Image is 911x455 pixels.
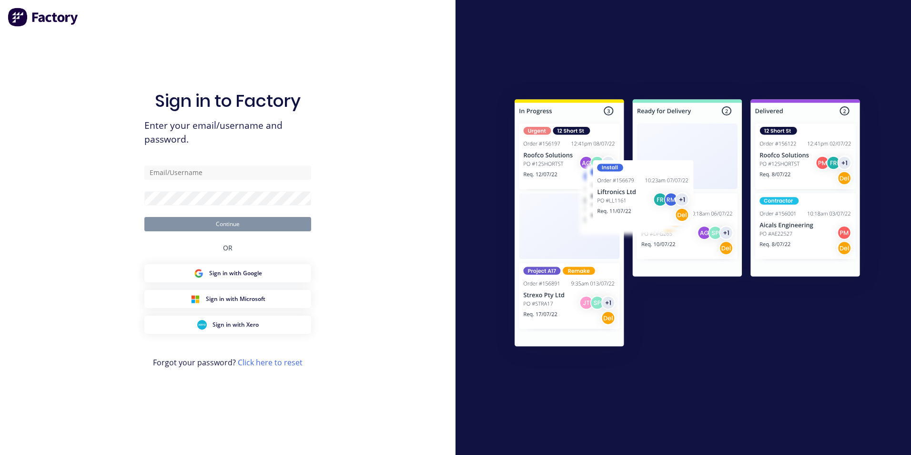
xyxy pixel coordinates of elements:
span: Sign in with Google [209,269,262,278]
img: Google Sign in [194,269,203,278]
h1: Sign in to Factory [155,91,301,111]
span: Sign in with Microsoft [206,295,265,303]
button: Google Sign inSign in with Google [144,264,311,282]
a: Click here to reset [238,357,303,368]
input: Email/Username [144,165,311,180]
img: Sign in [494,80,881,369]
div: OR [223,231,233,264]
button: Microsoft Sign inSign in with Microsoft [144,290,311,308]
span: Forgot your password? [153,357,303,368]
button: Xero Sign inSign in with Xero [144,316,311,334]
span: Enter your email/username and password. [144,119,311,146]
button: Continue [144,217,311,231]
img: Factory [8,8,79,27]
img: Microsoft Sign in [191,294,200,304]
img: Xero Sign in [197,320,207,330]
span: Sign in with Xero [213,321,259,329]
